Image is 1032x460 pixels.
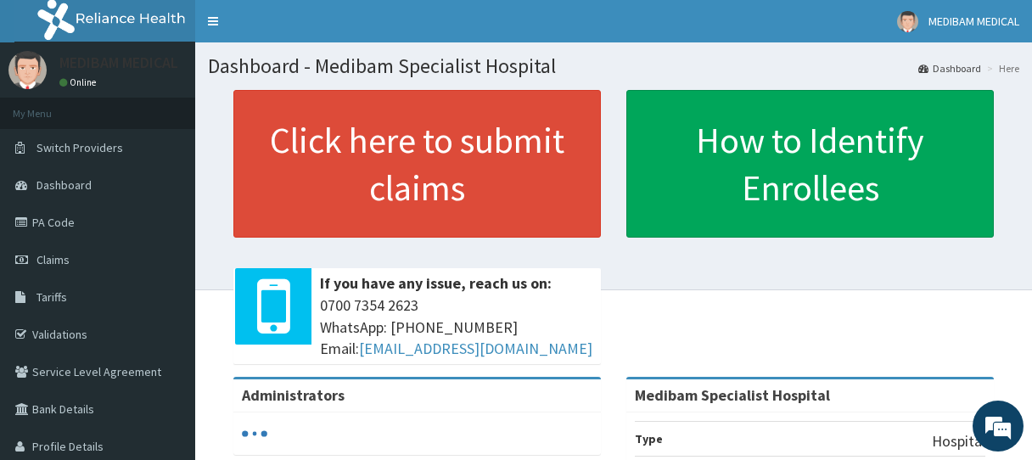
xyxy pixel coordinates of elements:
span: 0700 7354 2623 WhatsApp: [PHONE_NUMBER] Email: [320,295,592,360]
b: If you have any issue, reach us on: [320,273,552,293]
span: Dashboard [36,177,92,193]
strong: Medibam Specialist Hospital [635,385,830,405]
svg: audio-loading [242,421,267,446]
a: How to Identify Enrollees [626,90,994,238]
img: User Image [897,11,918,32]
p: MEDIBAM MEDICAL [59,55,178,70]
b: Type [635,431,663,446]
a: Dashboard [918,61,981,76]
h1: Dashboard - Medibam Specialist Hospital [208,55,1019,77]
span: Switch Providers [36,140,123,155]
span: Tariffs [36,289,67,305]
li: Here [983,61,1019,76]
img: User Image [8,51,47,89]
span: MEDIBAM MEDICAL [928,14,1019,29]
a: Online [59,76,100,88]
b: Administrators [242,385,345,405]
a: Click here to submit claims [233,90,601,238]
a: [EMAIL_ADDRESS][DOMAIN_NAME] [359,339,592,358]
span: Claims [36,252,70,267]
p: Hospital [932,430,985,452]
